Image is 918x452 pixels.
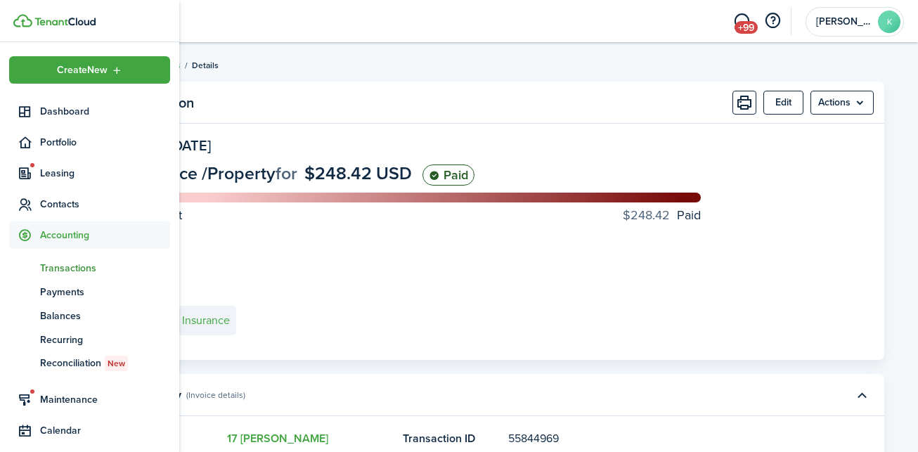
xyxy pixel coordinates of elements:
[152,314,230,327] e-details-info-title: Cross Insurance
[40,104,170,119] span: Dashboard
[34,18,96,26] img: TenantCloud
[728,4,755,39] a: Messaging
[40,309,170,323] span: Balances
[9,328,170,351] a: Recurring
[878,11,900,33] avatar-text: K
[9,351,170,375] a: ReconciliationNew
[40,135,170,150] span: Portfolio
[761,9,784,33] button: Open resource center
[13,14,32,27] img: TenantCloud
[403,430,501,447] panel-main-title: Transaction ID
[40,332,170,347] span: Recurring
[508,430,803,447] panel-main-description: 55844969
[9,98,170,125] a: Dashboard
[40,356,170,371] span: Reconciliation
[810,91,874,115] menu-btn: Actions
[40,197,170,212] span: Contacts
[623,206,701,225] progress-caption-label: Paid
[40,261,170,276] span: Transactions
[40,228,170,243] span: Accounting
[763,91,803,115] button: Edit
[9,56,170,84] button: Open menu
[732,91,756,115] button: Print
[850,383,874,407] button: Toggle accordion
[276,160,297,186] span: for
[810,91,874,115] button: Open menu
[9,256,170,280] a: Transactions
[192,59,219,72] span: Details
[108,357,125,370] span: New
[422,164,474,186] status: Paid
[57,65,108,75] span: Create New
[40,423,170,438] span: Calendar
[40,285,170,299] span: Payments
[227,430,328,446] a: 17 [PERSON_NAME]
[735,21,758,34] span: +99
[40,166,170,181] span: Leasing
[623,206,670,225] progress-caption-label-value: $248.42
[186,389,245,401] panel-main-subtitle: (Invoice details)
[9,304,170,328] a: Balances
[9,280,170,304] a: Payments
[304,160,412,186] span: $248.42 USD
[816,17,872,27] span: Kimberly
[40,392,170,407] span: Maintenance
[122,160,276,186] span: Insurance / Property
